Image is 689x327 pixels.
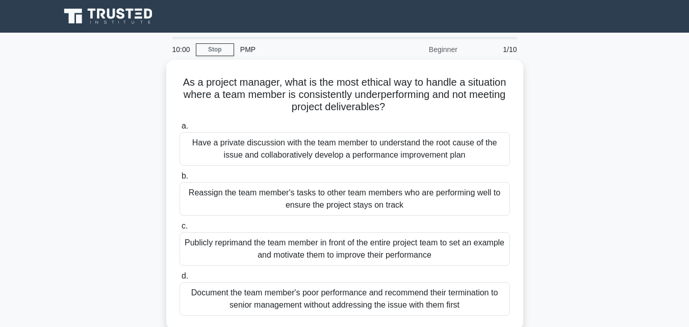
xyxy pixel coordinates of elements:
[166,39,196,60] div: 10:00
[182,271,188,280] span: d.
[464,39,523,60] div: 1/10
[374,39,464,60] div: Beginner
[180,282,510,316] div: Document the team member's poor performance and recommend their termination to senior management ...
[196,43,234,56] a: Stop
[180,132,510,166] div: Have a private discussion with the team member to understand the root cause of the issue and coll...
[182,221,188,230] span: c.
[234,39,374,60] div: PMP
[182,171,188,180] span: b.
[180,182,510,216] div: Reassign the team member's tasks to other team members who are performing well to ensure the proj...
[180,232,510,266] div: Publicly reprimand the team member in front of the entire project team to set an example and moti...
[178,76,511,114] h5: As a project manager, what is the most ethical way to handle a situation where a team member is c...
[182,121,188,130] span: a.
